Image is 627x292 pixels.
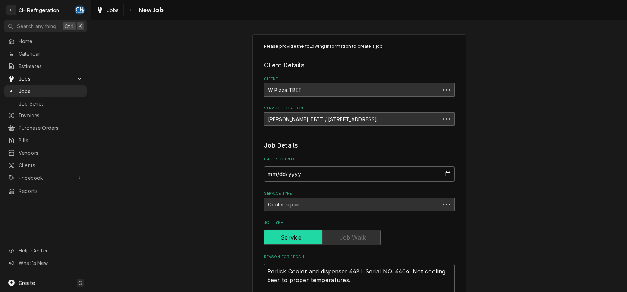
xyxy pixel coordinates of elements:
div: Wolfgang Pizza TBIT / 4 World Way, Los Angeles, CA 90045 [264,112,455,126]
a: Reports [4,185,87,197]
div: Date Received [264,157,455,182]
a: Job Series [4,98,87,109]
span: Estimates [19,62,83,70]
div: W Pizza TBIT [264,83,455,97]
span: Search anything [17,22,56,30]
span: Help Center [19,247,82,254]
a: Estimates [4,60,87,72]
div: Cooler repair [264,198,455,211]
span: Ctrl [64,22,74,30]
a: Clients [4,159,87,171]
div: Client [264,76,455,97]
button: Navigate back [125,4,136,16]
a: Vendors [4,147,87,159]
span: C [78,279,82,287]
button: Search anythingCtrlK [4,20,87,32]
label: Service Location [264,106,455,111]
div: Service Type [264,191,455,211]
div: Chris Hiraga's Avatar [75,5,85,15]
span: Vendors [19,149,83,157]
span: Create [19,280,35,286]
div: CH Refrigeration [19,6,59,14]
span: Reports [19,187,83,195]
legend: Client Details [264,61,455,70]
div: C [6,5,16,15]
span: What's New [19,259,82,267]
span: Jobs [107,6,119,14]
label: Date Received [264,157,455,162]
a: Jobs [93,4,122,16]
span: Pricebook [19,174,72,181]
a: Go to Help Center [4,245,87,256]
a: Bills [4,134,87,146]
div: CH [75,5,85,15]
span: Calendar [19,50,83,57]
a: Go to What's New [4,257,87,269]
label: Job Type [264,220,455,226]
input: yyyy-mm-dd [264,166,455,182]
p: Please provide the following information to create a job: [264,43,455,50]
span: Purchase Orders [19,124,83,132]
div: Job Type [264,220,455,245]
legend: Job Details [264,141,455,150]
a: Go to Pricebook [4,172,87,184]
label: Service Type [264,191,455,196]
span: Home [19,37,83,45]
span: Jobs [19,87,83,95]
a: Calendar [4,48,87,60]
span: Bills [19,137,83,144]
a: Invoices [4,109,87,121]
a: Home [4,35,87,47]
span: K [79,22,82,30]
span: Job Series [19,100,83,107]
span: Invoices [19,112,83,119]
a: Purchase Orders [4,122,87,134]
span: Jobs [19,75,72,82]
div: Service Location [264,106,455,126]
span: Clients [19,162,83,169]
div: Service [264,230,455,245]
span: New Job [136,5,164,15]
a: Go to Jobs [4,73,87,84]
a: Jobs [4,85,87,97]
label: Client [264,76,455,82]
label: Reason For Recall [264,254,455,260]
